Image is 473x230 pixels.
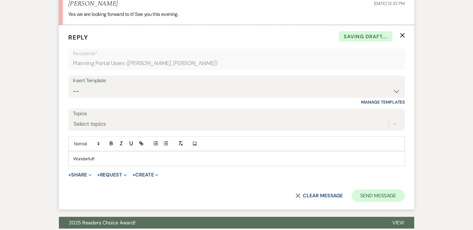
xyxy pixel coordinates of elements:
[68,172,71,177] span: +
[132,172,135,177] span: +
[68,10,405,18] p: Yes we are looking forward to it! See you this evening.
[361,99,405,105] a: Manage Templates
[392,219,404,226] span: View
[126,59,217,67] span: ( [PERSON_NAME], [PERSON_NAME] )
[295,193,343,198] button: Clear message
[73,76,400,85] div: Insert Template
[73,155,400,162] p: Wonderful!!
[132,172,158,177] button: Create
[97,172,100,177] span: +
[74,120,106,128] div: Select topics
[73,109,400,118] label: Topics
[68,33,88,41] span: Reply
[97,172,127,177] button: Request
[73,57,400,69] div: Planning Portal Users
[69,219,136,226] span: 2025 Readers Choice Award!
[68,172,92,177] button: Share
[339,31,392,42] span: Saving draft...
[351,189,405,202] button: Send Message
[382,217,414,228] button: View
[59,217,382,228] button: 2025 Readers Choice Award!
[73,49,400,57] p: Recipients*
[374,1,405,6] span: [DATE] 12:32 PM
